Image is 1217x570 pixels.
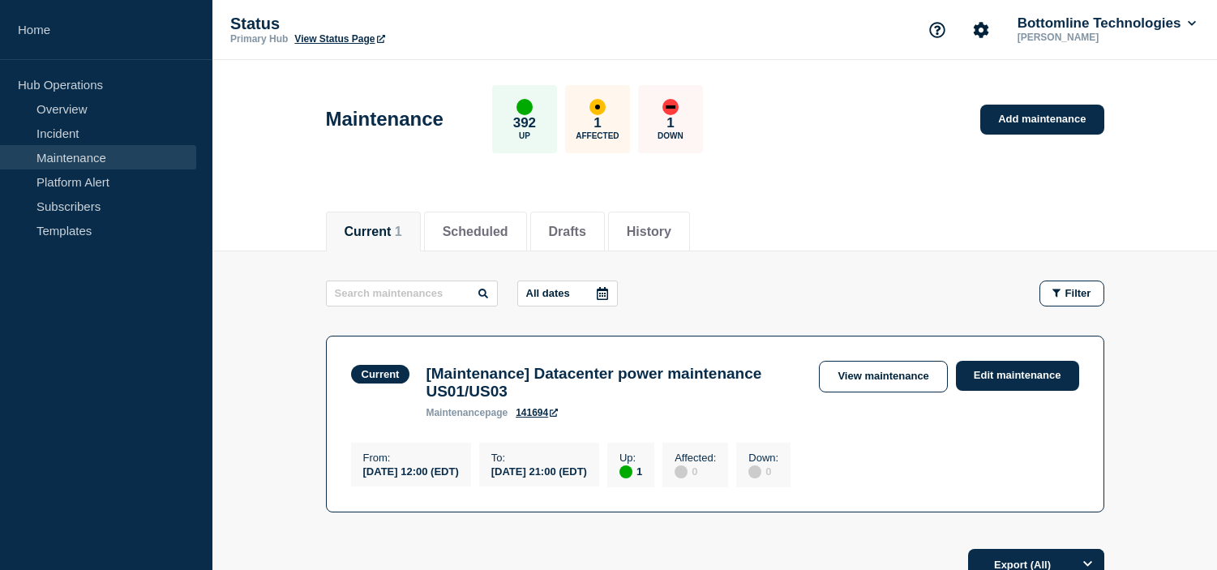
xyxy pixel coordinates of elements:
p: Up [519,131,530,140]
button: History [627,225,671,239]
button: All dates [517,281,618,306]
h1: Maintenance [326,108,444,131]
button: Account settings [964,13,998,47]
h3: [Maintenance] Datacenter power maintenance US01/US03 [426,365,803,401]
p: 392 [513,115,536,131]
button: Filter [1039,281,1104,306]
p: Primary Hub [230,33,288,45]
input: Search maintenances [326,281,498,306]
span: 1 [395,225,402,238]
p: Down : [748,452,778,464]
div: disabled [748,465,761,478]
button: Support [920,13,954,47]
p: Affected [576,131,619,140]
button: Bottomline Technologies [1014,15,1199,32]
p: Affected : [675,452,716,464]
div: affected [589,99,606,115]
a: View maintenance [819,361,947,392]
div: [DATE] 12:00 (EDT) [363,464,459,478]
p: Status [230,15,555,33]
div: up [516,99,533,115]
div: 0 [675,464,716,478]
div: 0 [748,464,778,478]
a: Edit maintenance [956,361,1079,391]
p: From : [363,452,459,464]
p: 1 [594,115,601,131]
div: Current [362,368,400,380]
button: Scheduled [443,225,508,239]
p: Up : [619,452,642,464]
div: [DATE] 21:00 (EDT) [491,464,587,478]
div: 1 [619,464,642,478]
p: 1 [666,115,674,131]
a: 141694 [516,407,558,418]
div: down [662,99,679,115]
a: View Status Page [294,33,384,45]
div: disabled [675,465,688,478]
div: up [619,465,632,478]
p: All dates [526,287,570,299]
span: maintenance [426,407,485,418]
a: Add maintenance [980,105,1103,135]
p: [PERSON_NAME] [1014,32,1183,43]
p: Down [658,131,683,140]
p: page [426,407,508,418]
p: To : [491,452,587,464]
button: Current 1 [345,225,402,239]
button: Drafts [549,225,586,239]
span: Filter [1065,287,1091,299]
